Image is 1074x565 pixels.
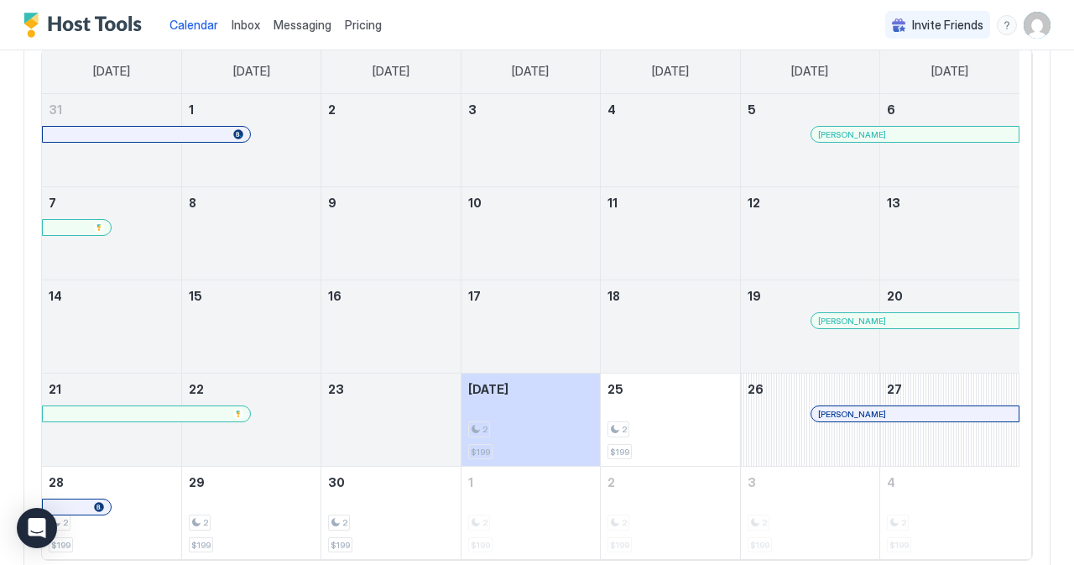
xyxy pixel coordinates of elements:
span: 2 [622,424,627,435]
span: Inbox [232,18,260,32]
span: 14 [49,289,62,303]
span: 28 [49,475,64,489]
span: 13 [887,196,900,210]
td: September 25, 2025 [601,374,740,467]
span: [DATE] [931,64,968,79]
a: September 30, 2025 [321,467,460,498]
span: 17 [468,289,481,303]
td: September 22, 2025 [181,374,321,467]
a: October 1, 2025 [461,467,600,498]
span: $199 [610,447,629,458]
a: Tuesday [356,49,426,94]
a: September 21, 2025 [42,374,181,405]
td: September 10, 2025 [461,187,600,280]
div: menu [997,15,1017,35]
td: September 15, 2025 [181,280,321,374]
a: September 3, 2025 [461,94,600,125]
span: 5 [748,102,756,117]
span: 12 [748,196,760,210]
a: October 3, 2025 [741,467,879,498]
span: 2 [63,517,68,528]
span: 3 [748,475,756,489]
a: September 6, 2025 [880,94,1019,125]
td: October 4, 2025 [880,467,1019,560]
span: 4 [887,475,895,489]
span: Calendar [169,18,218,32]
a: September 9, 2025 [321,187,460,218]
span: $199 [51,540,70,551]
a: September 23, 2025 [321,374,460,405]
td: September 13, 2025 [880,187,1019,280]
td: September 2, 2025 [321,94,461,187]
span: [PERSON_NAME] [818,409,886,420]
a: Thursday [635,49,706,94]
td: September 4, 2025 [601,94,740,187]
span: 11 [607,196,618,210]
span: 6 [887,102,895,117]
span: 2 [607,475,615,489]
a: September 10, 2025 [461,187,600,218]
a: September 26, 2025 [741,374,879,405]
span: 2 [482,424,487,435]
td: September 8, 2025 [181,187,321,280]
span: 16 [328,289,341,303]
a: September 28, 2025 [42,467,181,498]
a: September 12, 2025 [741,187,879,218]
span: 22 [189,382,204,396]
span: 2 [203,517,208,528]
span: [PERSON_NAME] [818,316,886,327]
span: 20 [887,289,903,303]
span: 1 [468,475,473,489]
a: September 20, 2025 [880,280,1019,311]
td: September 24, 2025 [461,374,600,467]
span: $199 [331,540,350,551]
a: August 31, 2025 [42,94,181,125]
a: September 16, 2025 [321,280,460,311]
span: [DATE] [468,382,508,396]
a: Messaging [274,16,331,34]
td: September 16, 2025 [321,280,461,374]
a: October 2, 2025 [601,467,739,498]
div: User profile [1024,12,1051,39]
td: September 30, 2025 [321,467,461,560]
span: 9 [328,196,336,210]
span: 2 [342,517,347,528]
a: Calendar [169,16,218,34]
span: 4 [607,102,616,117]
span: 18 [607,289,620,303]
span: 25 [607,382,623,396]
td: September 29, 2025 [181,467,321,560]
td: September 14, 2025 [42,280,181,374]
span: 7 [49,196,56,210]
span: 10 [468,196,482,210]
a: September 7, 2025 [42,187,181,218]
td: September 12, 2025 [740,187,879,280]
span: $199 [471,447,490,458]
td: September 6, 2025 [880,94,1019,187]
td: October 2, 2025 [601,467,740,560]
a: September 5, 2025 [741,94,879,125]
a: September 2, 2025 [321,94,460,125]
span: 15 [189,289,202,303]
a: Saturday [915,49,985,94]
span: 29 [189,475,205,489]
span: 27 [887,382,902,396]
span: [DATE] [233,64,270,79]
td: September 1, 2025 [181,94,321,187]
div: [PERSON_NAME] [818,316,1012,327]
span: [DATE] [652,64,689,79]
span: 21 [49,382,61,396]
td: September 19, 2025 [740,280,879,374]
a: September 29, 2025 [182,467,321,498]
span: [DATE] [791,64,828,79]
a: September 8, 2025 [182,187,321,218]
a: September 11, 2025 [601,187,739,218]
span: [DATE] [93,64,130,79]
a: September 13, 2025 [880,187,1019,218]
div: Open Intercom Messenger [17,508,57,548]
a: September 19, 2025 [741,280,879,311]
a: September 4, 2025 [601,94,739,125]
a: September 14, 2025 [42,280,181,311]
span: 30 [328,475,345,489]
td: September 5, 2025 [740,94,879,187]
